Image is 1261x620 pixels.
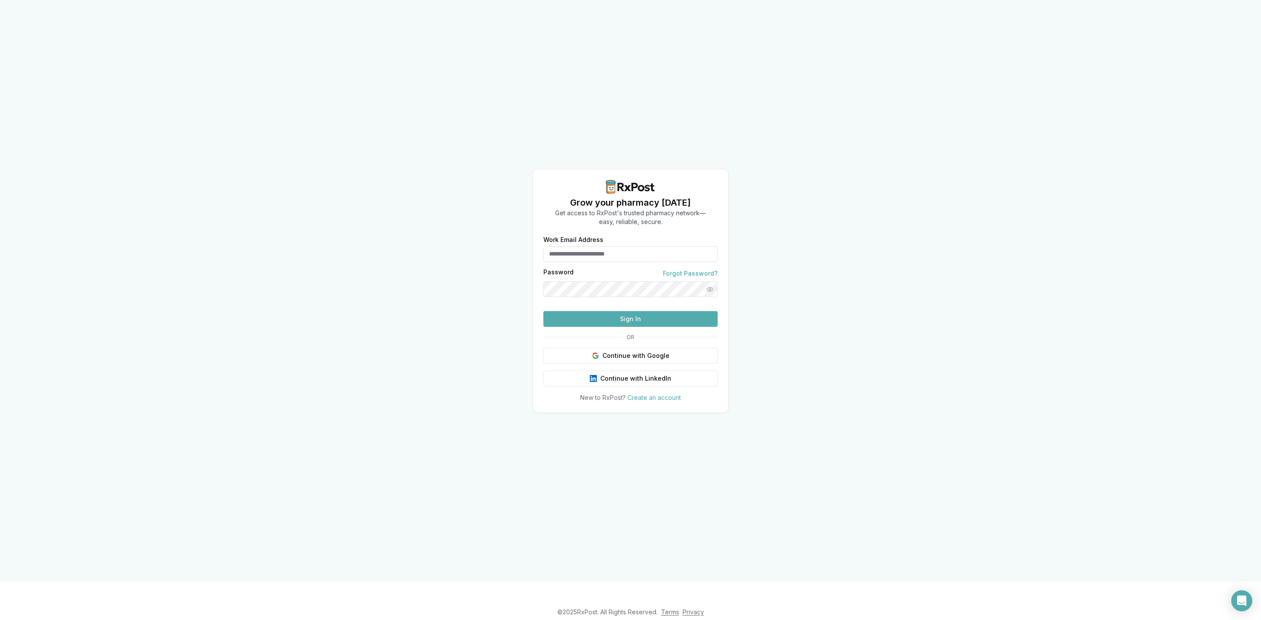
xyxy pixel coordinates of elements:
[627,394,681,401] a: Create an account
[1231,590,1252,611] div: Open Intercom Messenger
[543,311,718,327] button: Sign In
[543,269,574,278] label: Password
[702,281,718,297] button: Show password
[543,237,718,243] label: Work Email Address
[555,196,706,209] h1: Grow your pharmacy [DATE]
[590,375,597,382] img: LinkedIn
[555,209,706,226] p: Get access to RxPost's trusted pharmacy network— easy, reliable, secure.
[661,608,679,616] a: Terms
[663,269,718,278] a: Forgot Password?
[592,352,599,359] img: Google
[543,371,718,386] button: Continue with LinkedIn
[683,608,704,616] a: Privacy
[623,334,638,341] span: OR
[543,348,718,364] button: Continue with Google
[602,180,659,194] img: RxPost Logo
[580,394,626,401] span: New to RxPost?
